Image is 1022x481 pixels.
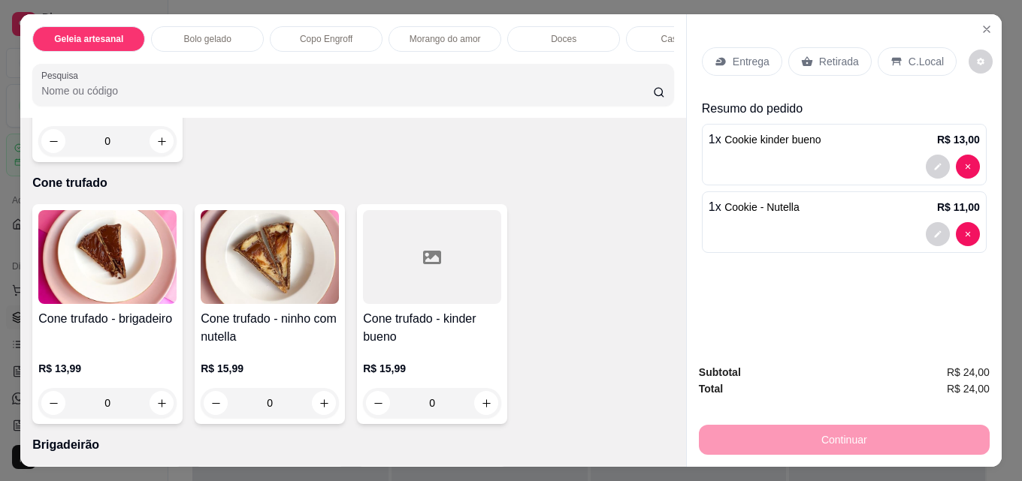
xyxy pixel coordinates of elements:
[724,201,800,213] span: Cookie - Nutella
[38,361,177,376] p: R$ 13,99
[947,364,990,380] span: R$ 24,00
[709,131,821,149] p: 1 x
[819,54,859,69] p: Retirada
[38,310,177,328] h4: Cone trufado - brigadeiro
[724,134,821,146] span: Cookie kinder bueno
[41,69,83,82] label: Pesquisa
[969,50,993,74] button: decrease-product-quantity
[41,83,653,98] input: Pesquisa
[702,100,987,118] p: Resumo do pedido
[947,380,990,397] span: R$ 24,00
[300,33,353,45] p: Copo Engroff
[201,310,339,346] h4: Cone trufado - ninho com nutella
[38,210,177,304] img: product-image
[956,222,980,246] button: decrease-product-quantity
[699,366,741,378] strong: Subtotal
[956,155,980,179] button: decrease-product-quantity
[709,198,800,216] p: 1 x
[474,391,498,415] button: increase-product-quantity
[32,436,674,454] p: Brigadeirão
[551,33,576,45] p: Doces
[184,33,231,45] p: Bolo gelado
[699,383,723,395] strong: Total
[204,391,228,415] button: decrease-product-quantity
[54,33,123,45] p: Geleia artesanal
[41,129,65,153] button: decrease-product-quantity
[363,310,501,346] h4: Cone trufado - kinder bueno
[661,33,704,45] p: Caseirinho
[937,200,980,215] p: R$ 11,00
[312,391,336,415] button: increase-product-quantity
[410,33,481,45] p: Morango do amor
[32,174,674,192] p: Cone trufado
[975,17,999,41] button: Close
[937,132,980,147] p: R$ 13,00
[733,54,770,69] p: Entrega
[926,155,950,179] button: decrease-product-quantity
[363,361,501,376] p: R$ 15,99
[909,54,944,69] p: C.Local
[41,391,65,415] button: decrease-product-quantity
[150,391,174,415] button: increase-product-quantity
[366,391,390,415] button: decrease-product-quantity
[201,361,339,376] p: R$ 15,99
[150,129,174,153] button: increase-product-quantity
[926,222,950,246] button: decrease-product-quantity
[201,210,339,304] img: product-image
